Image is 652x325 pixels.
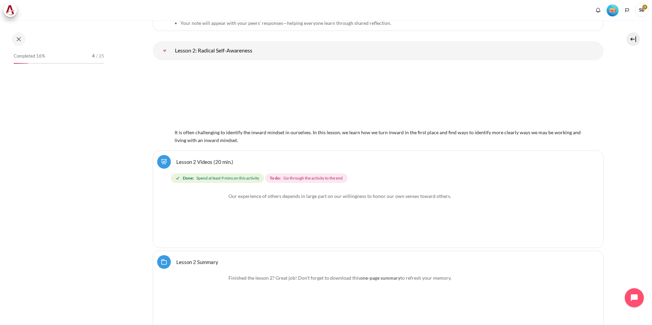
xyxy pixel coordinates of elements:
span: It is often challenging to identify the inward mindset in ourselves. In this lesson, we learn how... [175,122,581,143]
span: Completed 16% [14,53,45,60]
p: Finished the lesson 2? Great job! Don't forget to download this to refresh your memory. [175,274,581,281]
strong: To do: [270,175,281,181]
img: Architeck [5,5,15,15]
span: Spend at least 9 mins on this activity [196,175,259,181]
a: Lesson 2: Radical Self-Awareness [158,44,172,58]
span: SB [635,3,649,17]
span: / 25 [96,53,104,60]
a: Architeck Architeck [3,3,20,17]
a: Lesson 2 Videos (20 min.) [176,158,233,165]
button: Languages [622,5,632,15]
img: 2 [175,66,572,128]
a: User menu [635,3,649,17]
span: 4 [92,53,95,60]
span: Your note will appear with your peers’ responses—helping everyone learn through shared reflection. [180,20,391,26]
div: Show notification window with no new notifications [593,5,603,15]
span: Go through the activity to the end [283,175,343,181]
a: Lesson 2 Summary [176,259,218,265]
img: erw [175,192,226,244]
strong: Done: [183,175,194,181]
div: 16% [14,63,28,64]
div: Completion requirements for Lesson 2 Videos (20 min.) [171,172,588,184]
a: Level #1 [604,4,621,16]
strong: one-page summary [360,275,400,281]
p: Our experience of others depends in large part on our willingness to honor our own senses toward ... [175,192,581,200]
img: Level #1 [607,4,619,16]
